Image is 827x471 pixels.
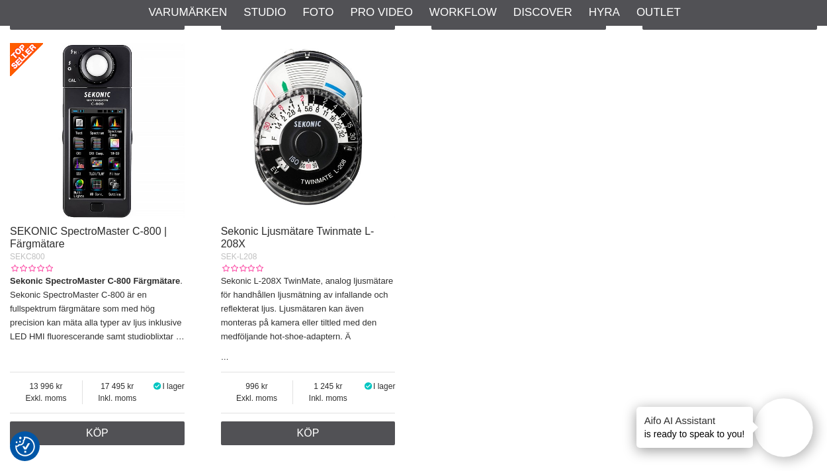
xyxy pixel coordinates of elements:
i: I lager [363,382,373,391]
a: Hyra [589,4,620,21]
span: I lager [162,382,184,391]
i: I lager [152,382,163,391]
a: Workflow [429,4,497,21]
div: Kundbetyg: 0 [10,263,52,275]
h4: Aifo AI Assistant [644,413,745,427]
span: 1 245 [293,380,363,392]
span: 13 996 [10,380,82,392]
img: Sekonic Ljusmätare Twinmate L-208X [221,43,396,218]
a: … [221,353,229,362]
span: Inkl. moms [293,392,363,404]
span: Exkl. moms [10,392,82,404]
span: 996 [221,380,293,392]
p: . Sekonic SpectroMaster C-800 är en fullspektrum färgmätare som med hög precision kan mäta alla t... [10,275,185,343]
span: SEKC800 [10,252,45,261]
button: Samtyckesinställningar [15,435,35,458]
a: Discover [513,4,572,21]
a: Köp [10,421,185,445]
div: is ready to speak to you! [636,407,753,448]
a: Varumärken [149,4,228,21]
strong: Sekonic SpectroMaster C-800 Färgmätare [10,276,180,286]
a: Pro Video [350,4,412,21]
a: Sekonic Ljusmätare Twinmate L-208X [221,226,374,249]
a: Foto [302,4,333,21]
span: 17 495 [83,380,152,392]
a: Studio [243,4,286,21]
div: Kundbetyg: 0 [221,263,263,275]
a: Outlet [636,4,681,21]
span: SEK-L208 [221,252,257,261]
p: Sekonic L-208X TwinMate, analog ljusmätare för handhållen ljusmätning av infallande och reflekter... [221,275,396,343]
span: Exkl. moms [221,392,293,404]
a: SEKONIC SpectroMaster C-800 | Färgmätare [10,226,167,249]
span: I lager [373,382,395,391]
img: Revisit consent button [15,437,35,456]
a: … [176,331,185,341]
a: Köp [221,421,396,445]
span: Inkl. moms [83,392,152,404]
img: SEKONIC SpectroMaster C-800 | Färgmätare [10,43,185,218]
